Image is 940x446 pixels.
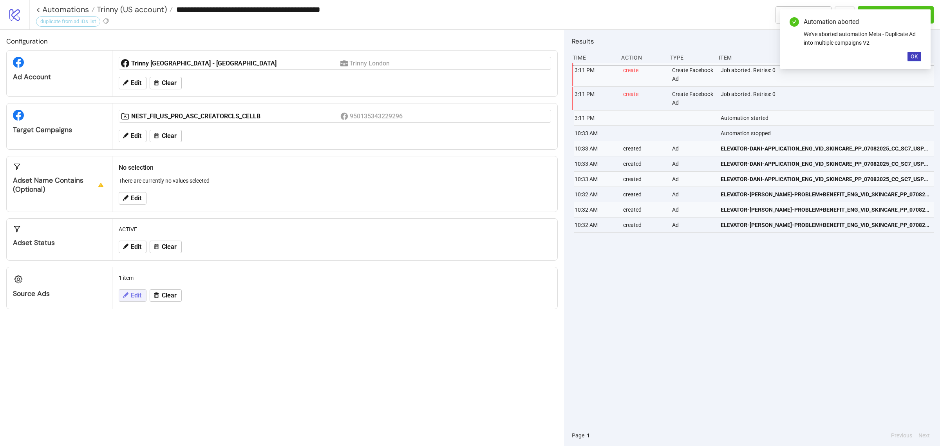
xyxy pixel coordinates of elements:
span: Edit [131,80,141,87]
a: Trinny (US account) [95,5,173,13]
span: check-circle [790,17,799,27]
div: NEST_FB_US_PRO_ASC_CREATORCLS_CELLB [131,112,340,121]
div: Source Ads [13,289,106,298]
span: Clear [162,132,177,140]
h2: Configuration [6,36,558,46]
div: created [622,187,665,202]
div: created [622,202,665,217]
button: To Builder [775,6,832,24]
h2: No selection [119,163,551,172]
div: Automation stopped [720,126,936,141]
span: Edit [131,132,141,140]
div: We've aborted automation Meta - Duplicate Ad into multiple campaigns V2 [804,30,921,47]
div: Trinny [GEOGRAPHIC_DATA] - [GEOGRAPHIC_DATA] [131,59,340,68]
span: ELEVATOR-[PERSON_NAME]-PROBLEM+BENEFIT_ENG_VID_SKINCARE_PP_07082025_CC_SC7_USP9_TL_ [721,221,930,229]
button: Edit [119,289,146,302]
div: Job aborted. Retries: 0 [720,87,936,110]
span: OK [911,53,918,60]
button: Clear [150,130,182,142]
div: created [622,141,665,156]
div: Item [718,50,934,65]
a: ELEVATOR-[PERSON_NAME]-PROBLEM+BENEFIT_ENG_VID_SKINCARE_PP_07082025_CC_SC7_USP9_TL_ [721,187,930,202]
h2: Results [572,36,934,46]
span: Edit [131,195,141,202]
div: Ad [671,187,714,202]
button: Run Automation [858,6,934,24]
a: ELEVATOR-[PERSON_NAME]-PROBLEM+BENEFIT_ENG_VID_SKINCARE_PP_07082025_CC_SC7_USP9_TL_ [721,202,930,217]
button: Edit [119,77,146,89]
a: ELEVATOR-DANI-APPLICATION_ENG_VID_SKINCARE_PP_07082025_CC_SC7_USP9_TL_ [721,156,930,171]
div: created [622,172,665,187]
div: 10:32 AM [574,187,617,202]
button: ... [835,6,855,24]
div: Target Campaigns [13,125,106,134]
div: Ad [671,141,714,156]
div: create [622,63,665,86]
span: Edit [131,292,141,299]
p: There are currently no values selected [119,176,551,185]
a: ELEVATOR-DANI-APPLICATION_ENG_VID_SKINCARE_PP_07082025_CC_SC7_USP9_TL_ [721,141,930,156]
span: Clear [162,292,177,299]
div: Action [620,50,663,65]
div: 3:11 PM [574,87,617,110]
div: Time [572,50,615,65]
span: ELEVATOR-DANI-APPLICATION_ENG_VID_SKINCARE_PP_07082025_CC_SC7_USP9_TL_ [721,144,930,153]
button: Previous [889,431,915,440]
a: ELEVATOR-[PERSON_NAME]-PROBLEM+BENEFIT_ENG_VID_SKINCARE_PP_07082025_CC_SC7_USP9_TL_ [721,218,930,232]
span: ELEVATOR-DANI-APPLICATION_ENG_VID_SKINCARE_PP_07082025_CC_SC7_USP9_TL_ [721,175,930,183]
div: Type [669,50,712,65]
div: Ad Account [13,73,106,82]
a: < Automations [36,5,95,13]
button: Edit [119,241,146,253]
div: Ad [671,218,714,232]
div: 10:32 AM [574,218,617,232]
span: ELEVATOR-DANI-APPLICATION_ENG_VID_SKINCARE_PP_07082025_CC_SC7_USP9_TL_ [721,160,930,168]
div: 10:33 AM [574,172,617,187]
div: 3:11 PM [574,111,617,125]
div: 3:11 PM [574,63,617,86]
button: Edit [119,130,146,142]
div: create [622,87,665,110]
div: Adset Status [13,238,106,247]
span: Page [572,431,584,440]
div: duplicate from ad IDs list [36,16,100,27]
span: Trinny (US account) [95,4,167,15]
button: Clear [150,241,182,253]
div: Ad [671,156,714,171]
a: ELEVATOR-DANI-APPLICATION_ENG_VID_SKINCARE_PP_07082025_CC_SC7_USP9_TL_ [721,172,930,187]
div: Automation aborted [804,17,921,27]
div: ACTIVE [116,222,554,237]
div: 1 item [116,270,554,285]
div: Automation started [720,111,936,125]
button: Edit [119,192,146,205]
button: 1 [584,431,592,440]
button: Next [916,431,932,440]
div: Adset Name contains (optional) [13,176,106,194]
span: Clear [162,243,177,250]
div: Ad [671,202,714,217]
span: ELEVATOR-[PERSON_NAME]-PROBLEM+BENEFIT_ENG_VID_SKINCARE_PP_07082025_CC_SC7_USP9_TL_ [721,190,930,199]
div: 950135343229296 [350,111,404,121]
span: Edit [131,243,141,250]
div: Trinny London [349,58,391,68]
div: 10:32 AM [574,202,617,217]
div: Job aborted. Retries: 0 [720,63,936,86]
div: created [622,218,665,232]
div: Ad [671,172,714,187]
div: Create Facebook Ad [671,87,714,110]
div: 10:33 AM [574,156,617,171]
button: OK [907,52,921,61]
button: Clear [150,77,182,89]
div: Create Facebook Ad [671,63,714,86]
div: created [622,156,665,171]
span: ELEVATOR-[PERSON_NAME]-PROBLEM+BENEFIT_ENG_VID_SKINCARE_PP_07082025_CC_SC7_USP9_TL_ [721,205,930,214]
span: Clear [162,80,177,87]
div: 10:33 AM [574,126,617,141]
button: Clear [150,289,182,302]
div: 10:33 AM [574,141,617,156]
